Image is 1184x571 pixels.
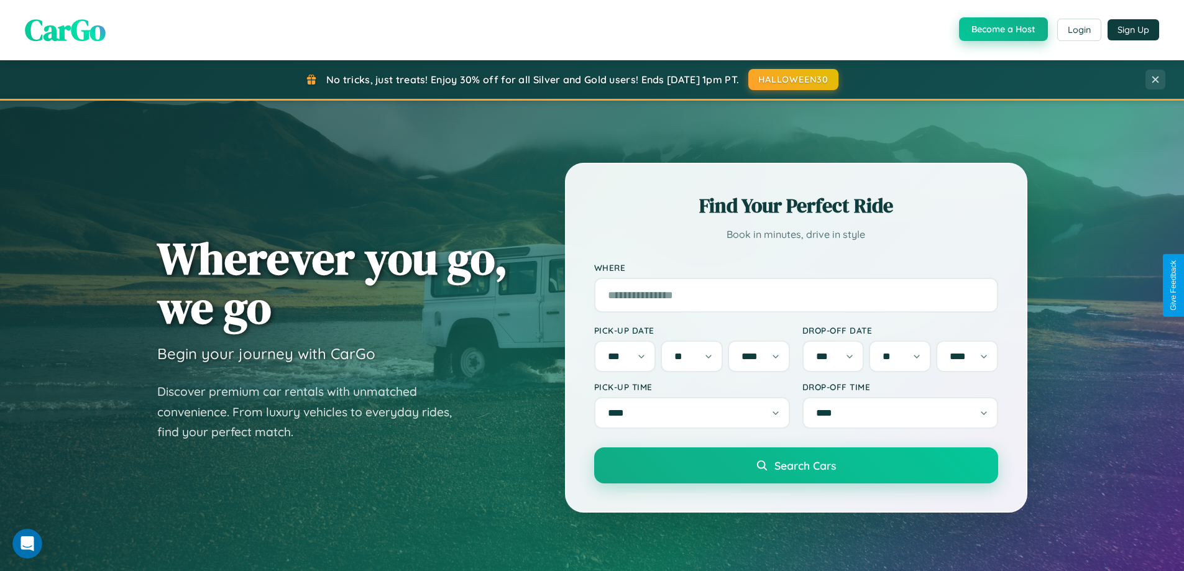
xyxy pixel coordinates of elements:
button: Become a Host [959,17,1048,41]
iframe: Intercom live chat [12,529,42,559]
label: Pick-up Date [594,325,790,336]
button: Login [1057,19,1101,41]
span: CarGo [25,9,106,50]
label: Drop-off Date [802,325,998,336]
label: Drop-off Time [802,381,998,392]
div: Give Feedback [1169,260,1178,311]
h3: Begin your journey with CarGo [157,344,375,363]
span: No tricks, just treats! Enjoy 30% off for all Silver and Gold users! Ends [DATE] 1pm PT. [326,73,739,86]
button: HALLOWEEN30 [748,69,838,90]
h1: Wherever you go, we go [157,234,508,332]
button: Sign Up [1108,19,1159,40]
label: Pick-up Time [594,381,790,392]
span: Search Cars [774,459,836,472]
p: Book in minutes, drive in style [594,226,998,244]
label: Where [594,262,998,273]
p: Discover premium car rentals with unmatched convenience. From luxury vehicles to everyday rides, ... [157,381,468,442]
h2: Find Your Perfect Ride [594,192,998,219]
button: Search Cars [594,447,998,483]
